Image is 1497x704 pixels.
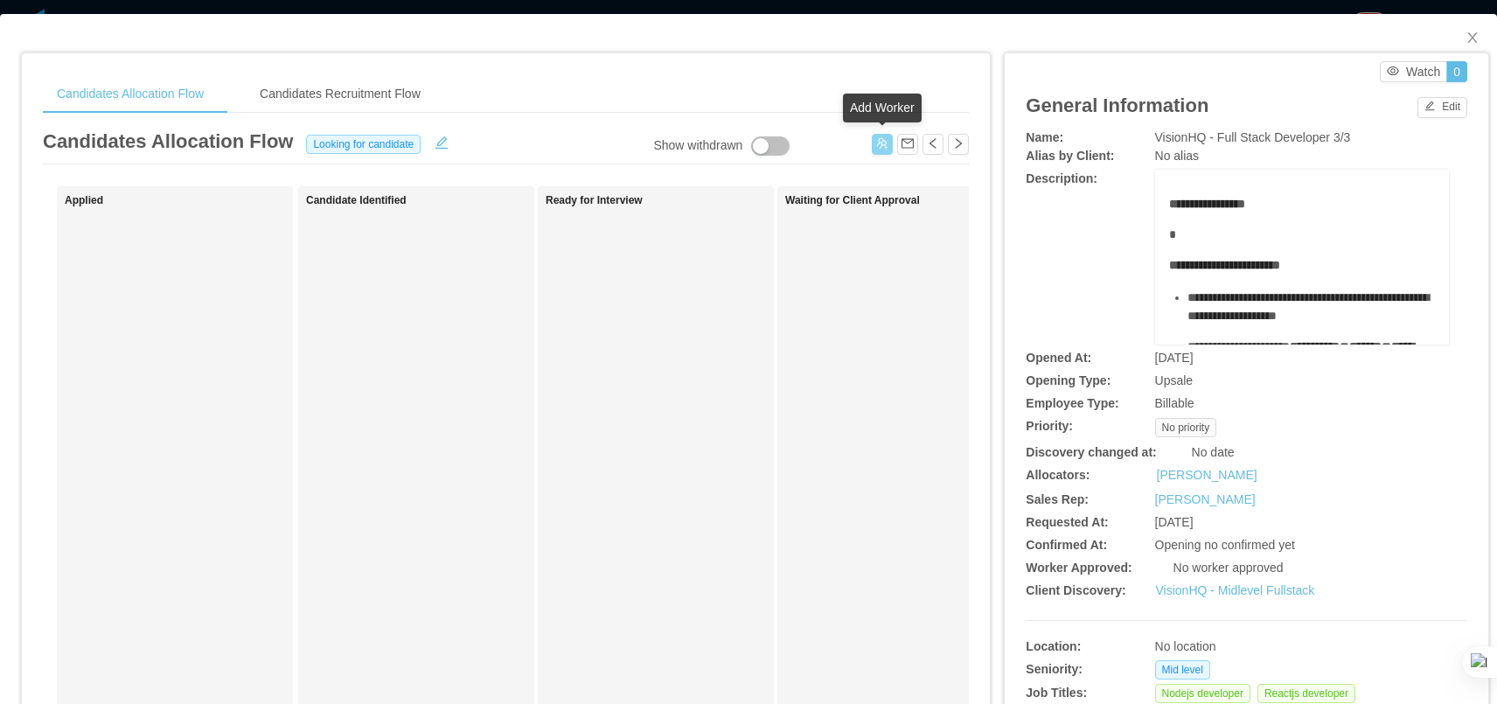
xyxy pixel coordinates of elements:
[1448,14,1497,63] button: Close
[1156,583,1315,597] a: VisionHQ - Midlevel Fullstack
[1155,515,1194,529] span: [DATE]
[1026,149,1114,163] b: Alias by Client:
[1466,31,1480,45] i: icon: close
[785,194,1030,207] h1: Waiting for Client Approval
[1026,419,1073,433] b: Priority:
[1155,538,1295,552] span: Opening no confirmed yet
[1380,61,1447,82] button: icon: eyeWatch
[1173,561,1284,575] span: No worker approved
[306,135,421,154] span: Looking for candidate
[43,127,293,156] article: Candidates Allocation Flow
[1026,515,1108,529] b: Requested At:
[1026,468,1090,482] b: Allocators:
[1155,373,1194,387] span: Upsale
[1026,561,1131,575] b: Worker Approved:
[1026,492,1089,506] b: Sales Rep:
[43,74,218,114] div: Candidates Allocation Flow
[246,74,435,114] div: Candidates Recruitment Flow
[546,194,790,207] h1: Ready for Interview
[65,194,310,207] h1: Applied
[1026,130,1063,144] b: Name:
[1155,396,1194,410] span: Billable
[1257,684,1355,703] span: Reactjs developer
[872,134,893,155] button: icon: usergroup-add
[1155,351,1194,365] span: [DATE]
[1417,97,1467,118] button: icon: editEdit
[653,136,742,156] div: Show withdrawn
[923,134,943,155] button: icon: left
[1169,195,1436,370] div: rdw-editor
[1155,660,1210,680] span: Mid level
[1155,638,1375,656] div: No location
[1155,492,1256,506] a: [PERSON_NAME]
[1026,396,1118,410] b: Employee Type:
[1026,171,1097,185] b: Description:
[1026,583,1125,597] b: Client Discovery:
[1155,149,1200,163] span: No alias
[1026,686,1087,700] b: Job Titles:
[1026,91,1208,120] article: General Information
[1155,418,1217,437] span: No priority
[1026,373,1111,387] b: Opening Type:
[1155,684,1250,703] span: Nodejs developer
[1446,61,1467,82] button: 0
[1155,130,1351,144] span: VisionHQ - Full Stack Developer 3/3
[1157,466,1257,484] a: [PERSON_NAME]
[1192,445,1235,459] span: No date
[1026,351,1091,365] b: Opened At:
[948,134,969,155] button: icon: right
[1155,170,1449,345] div: rdw-wrapper
[1026,639,1081,653] b: Location:
[306,194,551,207] h1: Candidate Identified
[1026,445,1156,459] b: Discovery changed at:
[897,134,918,155] button: icon: mail
[1026,538,1107,552] b: Confirmed At:
[428,132,456,150] button: icon: edit
[1026,662,1083,676] b: Seniority:
[843,94,922,122] div: Add Worker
